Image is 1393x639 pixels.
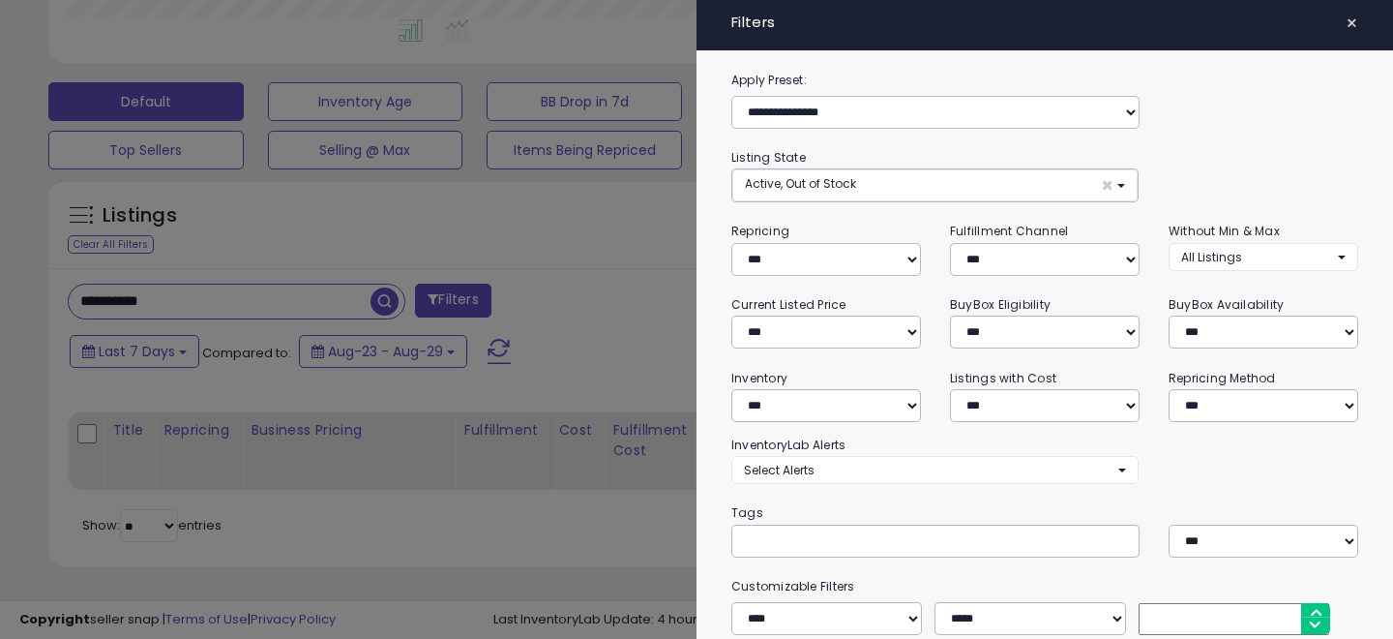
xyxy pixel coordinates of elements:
[1181,249,1242,265] span: All Listings
[731,437,845,453] small: InventoryLab Alerts
[731,456,1139,484] button: Select Alerts
[717,576,1373,597] small: Customizable Filters
[950,370,1056,386] small: Listings with Cost
[1169,296,1284,313] small: BuyBox Availability
[1169,243,1358,271] button: All Listings
[731,223,789,239] small: Repricing
[1101,175,1113,196] span: ×
[731,370,787,386] small: Inventory
[744,462,815,478] span: Select Alerts
[731,149,806,166] small: Listing State
[1338,10,1366,37] button: ×
[1169,370,1276,386] small: Repricing Method
[717,70,1373,91] label: Apply Preset:
[731,296,845,313] small: Current Listed Price
[1346,10,1358,37] span: ×
[732,169,1138,201] button: Active, Out of Stock ×
[717,502,1373,524] small: Tags
[1169,223,1280,239] small: Without Min & Max
[745,175,856,192] span: Active, Out of Stock
[950,223,1068,239] small: Fulfillment Channel
[731,15,1358,31] h4: Filters
[950,296,1051,313] small: BuyBox Eligibility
